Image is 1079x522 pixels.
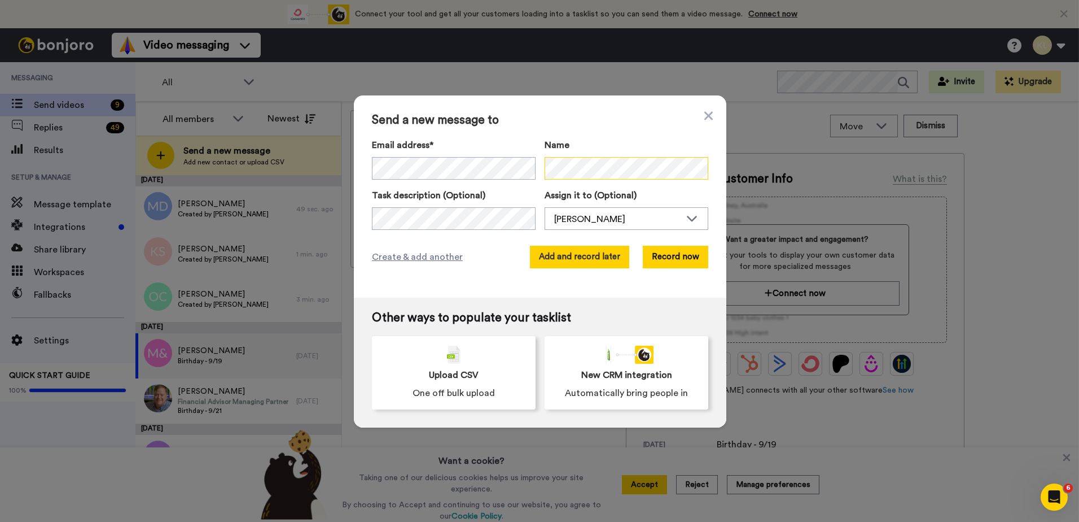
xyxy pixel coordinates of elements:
div: [PERSON_NAME] [554,212,681,226]
span: 6 [1064,484,1073,493]
span: New CRM integration [581,368,672,382]
label: Assign it to (Optional) [545,189,708,202]
span: Send a new message to [372,114,708,127]
label: Email address* [372,138,536,152]
span: Other ways to populate your tasklist [372,311,708,325]
label: Task description (Optional) [372,189,536,202]
div: animation [599,346,653,364]
button: Add and record later [530,246,629,268]
button: Record now [643,246,708,268]
span: Create & add another [372,250,463,264]
span: Upload CSV [429,368,479,382]
img: csv-grey.png [447,346,460,364]
iframe: Intercom live chat [1041,484,1068,511]
span: Automatically bring people in [565,386,688,400]
span: One off bulk upload [413,386,495,400]
span: Name [545,138,569,152]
